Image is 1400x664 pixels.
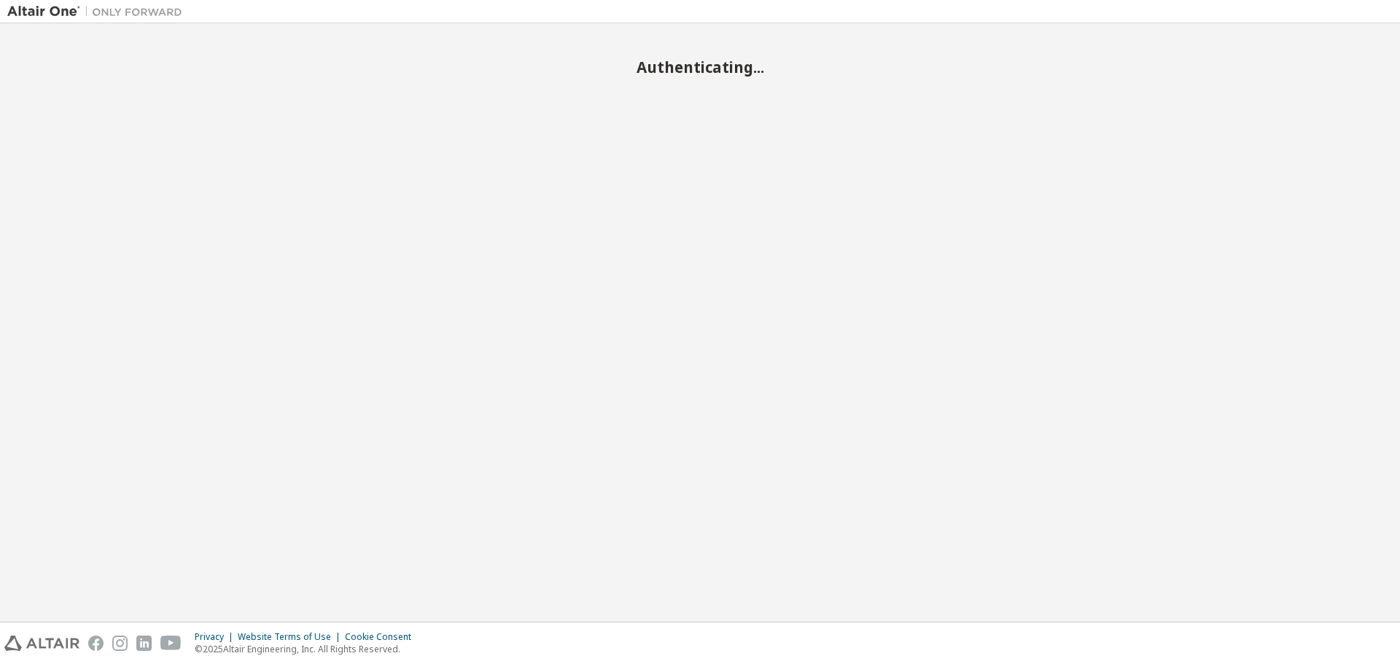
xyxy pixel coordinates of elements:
img: youtube.svg [160,636,182,651]
h2: Authenticating... [7,58,1393,77]
div: Privacy [195,631,238,643]
img: Altair One [7,4,190,19]
img: instagram.svg [112,636,128,651]
div: Website Terms of Use [238,631,345,643]
div: Cookie Consent [345,631,420,643]
img: linkedin.svg [136,636,152,651]
img: facebook.svg [88,636,104,651]
p: © 2025 Altair Engineering, Inc. All Rights Reserved. [195,643,420,655]
img: altair_logo.svg [4,636,79,651]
